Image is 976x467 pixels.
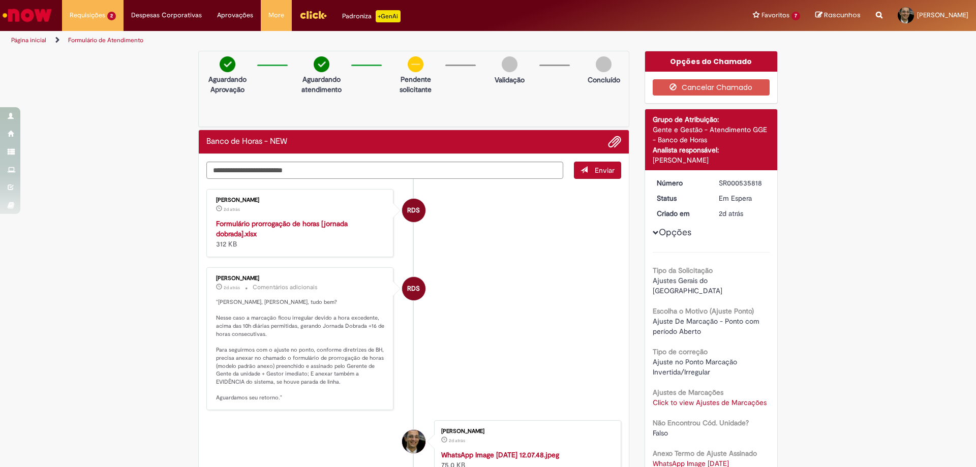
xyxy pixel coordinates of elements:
p: Aguardando Aprovação [203,74,252,95]
span: Requisições [70,10,105,20]
b: Tipo da Solicitação [653,266,713,275]
div: Em Espera [719,193,766,203]
div: [PERSON_NAME] [441,428,611,434]
small: Comentários adicionais [253,283,318,292]
img: img-circle-grey.png [502,56,517,72]
b: Escolha o Motivo (Ajuste Ponto) [653,306,754,316]
div: [PERSON_NAME] [216,197,385,203]
div: Raquel De Souza [402,277,425,300]
time: 27/08/2025 12:51:33 [224,206,240,212]
div: SR000535818 [719,178,766,188]
span: Enviar [595,166,615,175]
a: Página inicial [11,36,46,44]
dt: Status [649,193,712,203]
span: Rascunhos [824,10,861,20]
ul: Trilhas de página [8,31,643,50]
img: click_logo_yellow_360x200.png [299,7,327,22]
img: ServiceNow [1,5,53,25]
div: Grupo de Atribuição: [653,114,770,124]
div: Analista responsável: [653,145,770,155]
a: Formulário de Atendimento [68,36,143,44]
a: Rascunhos [815,11,861,20]
span: 2d atrás [449,438,465,444]
time: 27/08/2025 12:51:16 [224,285,240,291]
div: Opções do Chamado [645,51,778,72]
div: 27/08/2025 12:08:38 [719,208,766,219]
time: 27/08/2025 12:08:38 [719,209,743,218]
img: circle-minus.png [408,56,423,72]
span: Ajustes Gerais do [GEOGRAPHIC_DATA] [653,276,722,295]
textarea: Digite sua mensagem aqui... [206,162,563,179]
div: [PERSON_NAME] [653,155,770,165]
b: Ajustes de Marcações [653,388,723,397]
img: check-circle-green.png [220,56,235,72]
span: Ajuste De Marcação - Ponto com período Aberto [653,317,761,336]
span: Favoritos [761,10,789,20]
a: Click to view Ajustes de Marcações [653,398,767,407]
button: Adicionar anexos [608,135,621,148]
div: Gente e Gestão - Atendimento GGE - Banco de Horas [653,124,770,145]
p: "[PERSON_NAME], [PERSON_NAME], tudo bem? Nesse caso a marcação ficou irregular devido a hora exce... [216,298,385,402]
span: 2d atrás [719,209,743,218]
span: 7 [791,12,800,20]
a: Formulário prorrogação de horas [jornada dobrada].xlsx [216,219,348,238]
span: 2d atrás [224,206,240,212]
span: Ajuste no Ponto Marcação Invertida/Irregular [653,357,739,377]
dt: Número [649,178,712,188]
p: Pendente solicitante [391,74,440,95]
span: Aprovações [217,10,253,20]
a: WhatsApp Image [DATE] 12.07.48.jpeg [441,450,559,459]
h2: Banco de Horas - NEW Histórico de tíquete [206,137,287,146]
span: More [268,10,284,20]
span: Falso [653,428,668,438]
button: Enviar [574,162,621,179]
span: Despesas Corporativas [131,10,202,20]
span: RDS [407,198,420,223]
div: Padroniza [342,10,401,22]
div: Raquel De Souza [402,199,425,222]
div: 312 KB [216,219,385,249]
p: +GenAi [376,10,401,22]
dt: Criado em [649,208,712,219]
span: RDS [407,276,420,301]
b: Anexo Termo de Ajuste Assinado [653,449,757,458]
img: img-circle-grey.png [596,56,612,72]
time: 27/08/2025 12:08:35 [449,438,465,444]
b: Tipo de correção [653,347,708,356]
p: Concluído [588,75,620,85]
p: Aguardando atendimento [297,74,346,95]
div: Anderson Ferreira Da Silva [402,430,425,453]
div: [PERSON_NAME] [216,275,385,282]
img: check-circle-green.png [314,56,329,72]
span: [PERSON_NAME] [917,11,968,19]
span: 2 [107,12,116,20]
b: Não Encontrou Cód. Unidade? [653,418,749,427]
button: Cancelar Chamado [653,79,770,96]
p: Validação [495,75,525,85]
span: 2d atrás [224,285,240,291]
